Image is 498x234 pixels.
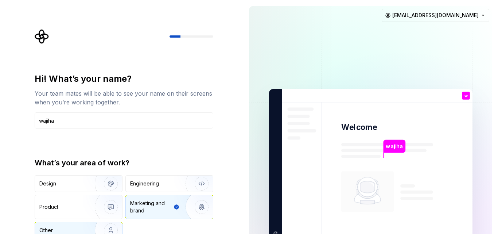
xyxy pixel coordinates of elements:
p: wajiha [386,142,403,150]
div: Engineering [130,180,159,187]
input: Han Solo [35,112,213,128]
span: [EMAIL_ADDRESS][DOMAIN_NAME] [392,12,479,19]
div: Product [39,203,58,211]
button: [EMAIL_ADDRESS][DOMAIN_NAME] [382,9,489,22]
div: What’s your area of work? [35,158,213,168]
div: Your team mates will be able to see your name on their screens when you’re working together. [35,89,213,107]
div: Other [39,227,53,234]
svg: Supernova Logo [35,29,49,44]
p: Welcome [341,122,377,133]
div: Hi! What’s your name? [35,73,213,85]
div: Marketing and brand [130,200,172,214]
p: w [464,94,467,98]
div: Design [39,180,56,187]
